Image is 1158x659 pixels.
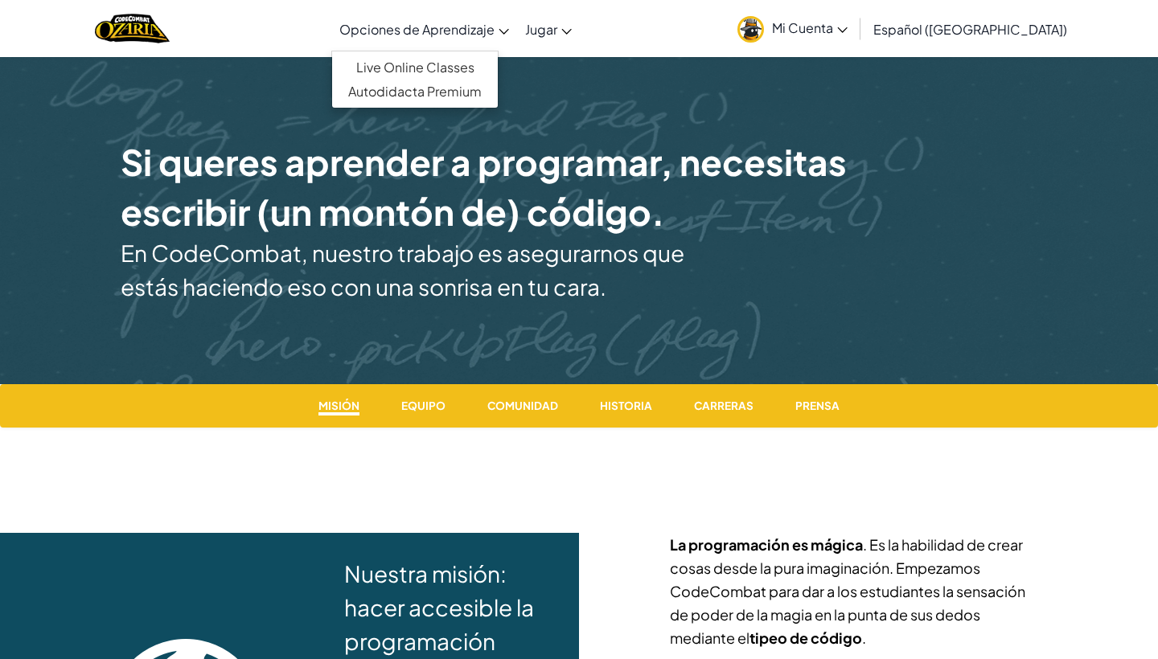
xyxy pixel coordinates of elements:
a: Live Online Classes [332,55,498,80]
img: avatar [737,16,764,43]
small: Comunidad [481,396,565,415]
h2: En CodeCombat, nuestro trabajo es asegurarnos que estás haciendo eso con una sonrisa en tu cara. [121,236,724,304]
small: Historia [593,396,659,415]
span: Español ([GEOGRAPHIC_DATA]) [873,21,1067,38]
strong: tipeo de código [749,628,862,647]
small: Prensa [789,396,846,415]
a: Prensa [789,395,846,413]
small: Equipo [395,396,452,415]
small: Carreras [688,396,760,415]
a: Misión [311,395,365,413]
p: . Es la habilidad de crear cosas desde la pura imaginación. Empezamos CodeCombat para dar a los e... [670,533,1038,649]
a: Equipo [395,395,452,413]
small: Misión [318,396,359,415]
strong: La programación es mágica [670,535,863,554]
span: Jugar [525,21,557,38]
a: Autodidacta Premium [332,80,498,104]
a: Mi Cuenta [729,3,856,54]
a: Carreras [688,395,760,413]
h1: Si queres aprender a programar, necesitas escribir (un montón de) código. [121,137,881,236]
a: Jugar [517,7,580,51]
img: Home [95,12,170,45]
a: Comunidad [481,395,565,413]
a: Ozaria by CodeCombat logo [95,12,170,45]
a: Historia [593,395,659,413]
a: Opciones de Aprendizaje [331,7,517,51]
span: Mi Cuenta [772,19,848,36]
a: Español ([GEOGRAPHIC_DATA]) [865,7,1075,51]
span: Opciones de Aprendizaje [339,21,495,38]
